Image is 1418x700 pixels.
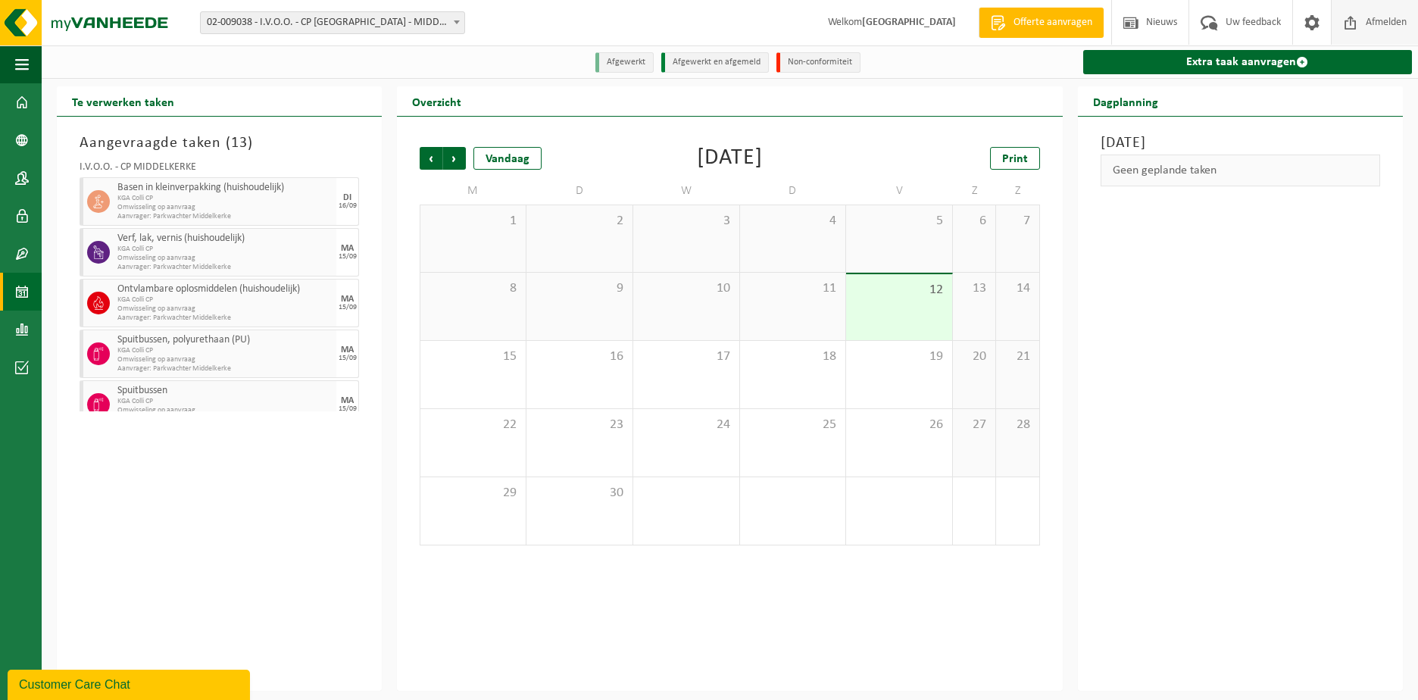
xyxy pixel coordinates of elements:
[1004,213,1031,230] span: 7
[339,304,357,311] div: 15/09
[339,253,357,261] div: 15/09
[748,280,839,297] span: 11
[534,417,625,433] span: 23
[1004,417,1031,433] span: 28
[748,417,839,433] span: 25
[641,348,732,365] span: 17
[979,8,1104,38] a: Offerte aanvragen
[117,364,333,373] span: Aanvrager: Parkwachter Middelkerke
[473,147,542,170] div: Vandaag
[117,245,333,254] span: KGA Colli CP
[534,348,625,365] span: 16
[1101,155,1380,186] div: Geen geplande taken
[117,194,333,203] span: KGA Colli CP
[443,147,466,170] span: Volgende
[339,355,357,362] div: 15/09
[1002,153,1028,165] span: Print
[80,132,359,155] h3: Aangevraagde taken ( )
[200,11,465,34] span: 02-009038 - I.V.O.O. - CP MIDDELKERKE - MIDDELKERKE
[57,86,189,116] h2: Te verwerken taken
[80,162,359,177] div: I.V.O.O. - CP MIDDELKERKE
[1078,86,1173,116] h2: Dagplanning
[854,417,945,433] span: 26
[428,417,518,433] span: 22
[428,213,518,230] span: 1
[117,346,333,355] span: KGA Colli CP
[339,405,357,413] div: 15/09
[117,254,333,263] span: Omwisseling op aanvraag
[339,202,357,210] div: 16/09
[117,334,333,346] span: Spuitbussen, polyurethaan (PU)
[117,355,333,364] span: Omwisseling op aanvraag
[960,280,988,297] span: 13
[428,485,518,502] span: 29
[341,396,354,405] div: MA
[117,233,333,245] span: Verf, lak, vernis (huishoudelijk)
[641,417,732,433] span: 24
[428,348,518,365] span: 15
[117,406,333,415] span: Omwisseling op aanvraag
[428,280,518,297] span: 8
[776,52,860,73] li: Non-conformiteit
[953,177,996,205] td: Z
[854,213,945,230] span: 5
[534,485,625,502] span: 30
[117,397,333,406] span: KGA Colli CP
[397,86,476,116] h2: Overzicht
[420,177,526,205] td: M
[341,244,354,253] div: MA
[641,280,732,297] span: 10
[748,213,839,230] span: 4
[960,348,988,365] span: 20
[960,417,988,433] span: 27
[117,263,333,272] span: Aanvrager: Parkwachter Middelkerke
[641,213,732,230] span: 3
[341,295,354,304] div: MA
[117,203,333,212] span: Omwisseling op aanvraag
[960,213,988,230] span: 6
[862,17,956,28] strong: [GEOGRAPHIC_DATA]
[846,177,953,205] td: V
[996,177,1039,205] td: Z
[748,348,839,365] span: 18
[420,147,442,170] span: Vorige
[534,280,625,297] span: 9
[201,12,464,33] span: 02-009038 - I.V.O.O. - CP MIDDELKERKE - MIDDELKERKE
[117,212,333,221] span: Aanvrager: Parkwachter Middelkerke
[1010,15,1096,30] span: Offerte aanvragen
[990,147,1040,170] a: Print
[740,177,847,205] td: D
[1101,132,1380,155] h3: [DATE]
[854,348,945,365] span: 19
[526,177,633,205] td: D
[117,314,333,323] span: Aanvrager: Parkwachter Middelkerke
[117,305,333,314] span: Omwisseling op aanvraag
[231,136,248,151] span: 13
[8,667,253,700] iframe: chat widget
[1004,348,1031,365] span: 21
[117,283,333,295] span: Ontvlambare oplosmiddelen (huishoudelijk)
[534,213,625,230] span: 2
[341,345,354,355] div: MA
[117,182,333,194] span: Basen in kleinverpakking (huishoudelijk)
[854,282,945,298] span: 12
[595,52,654,73] li: Afgewerkt
[661,52,769,73] li: Afgewerkt en afgemeld
[633,177,740,205] td: W
[1083,50,1412,74] a: Extra taak aanvragen
[117,295,333,305] span: KGA Colli CP
[117,385,333,397] span: Spuitbussen
[697,147,763,170] div: [DATE]
[343,193,351,202] div: DI
[1004,280,1031,297] span: 14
